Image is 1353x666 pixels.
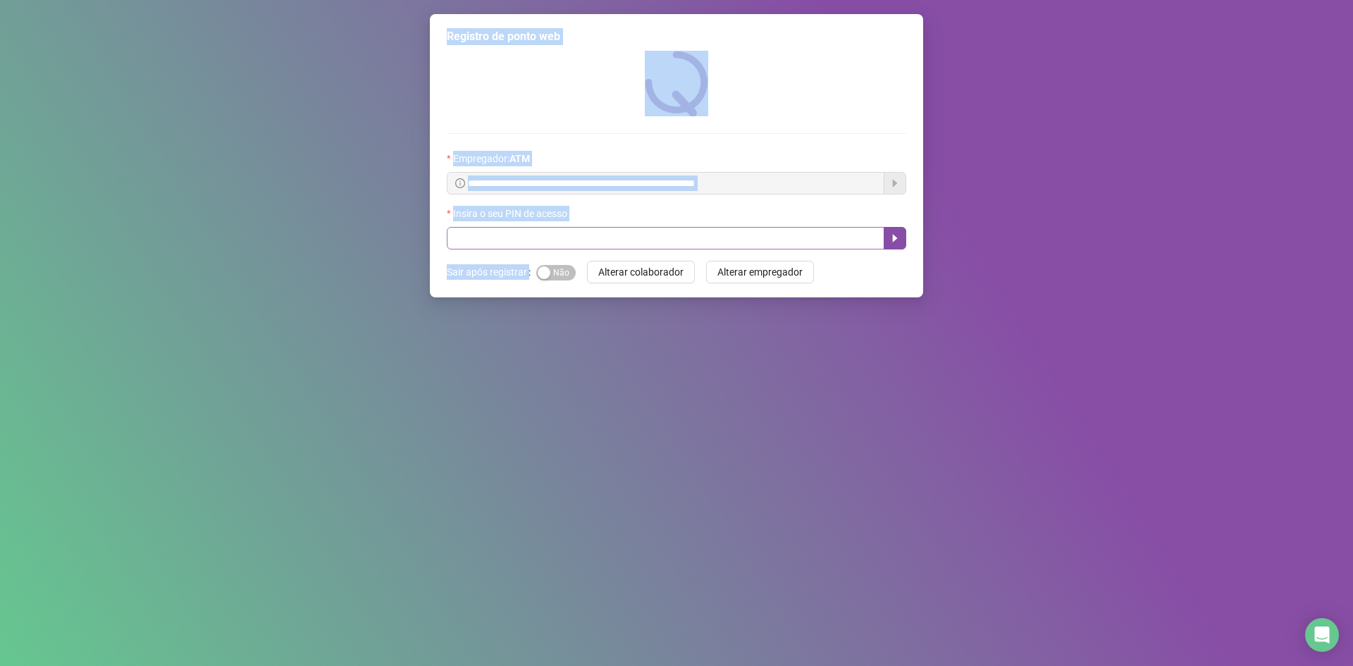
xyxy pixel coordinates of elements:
[598,264,684,280] span: Alterar colaborador
[447,28,906,45] div: Registro de ponto web
[509,153,530,164] strong: ATM
[889,233,901,244] span: caret-right
[453,151,530,166] span: Empregador :
[447,261,536,283] label: Sair após registrar
[587,261,695,283] button: Alterar colaborador
[455,178,465,188] span: info-circle
[645,51,708,116] img: QRPoint
[1305,618,1339,652] div: Open Intercom Messenger
[447,206,576,221] label: Insira o seu PIN de acesso
[717,264,803,280] span: Alterar empregador
[706,261,814,283] button: Alterar empregador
